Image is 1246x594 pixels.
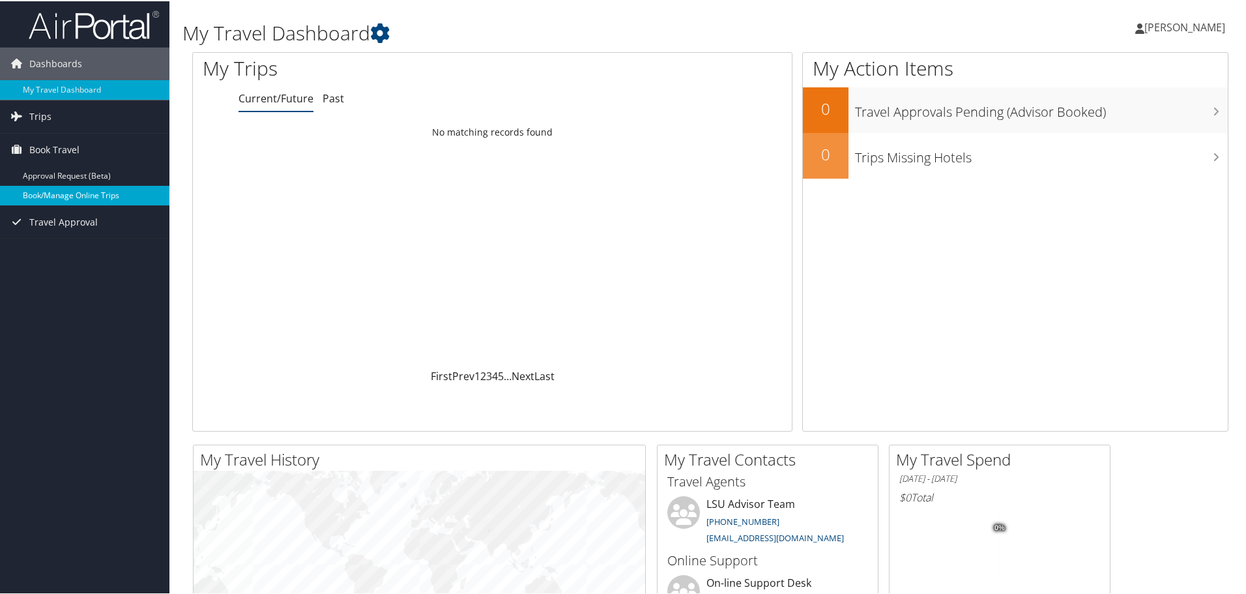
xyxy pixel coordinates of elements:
[1135,7,1238,46] a: [PERSON_NAME]
[452,368,474,382] a: Prev
[803,86,1228,132] a: 0Travel Approvals Pending (Advisor Booked)
[323,90,344,104] a: Past
[667,471,868,490] h3: Travel Agents
[29,99,51,132] span: Trips
[855,141,1228,166] h3: Trips Missing Hotels
[664,447,878,469] h2: My Travel Contacts
[803,132,1228,177] a: 0Trips Missing Hotels
[182,18,886,46] h1: My Travel Dashboard
[803,97,848,119] h2: 0
[534,368,555,382] a: Last
[29,205,98,237] span: Travel Approval
[29,46,82,79] span: Dashboards
[504,368,512,382] span: …
[899,471,1100,484] h6: [DATE] - [DATE]
[512,368,534,382] a: Next
[193,119,792,143] td: No matching records found
[474,368,480,382] a: 1
[706,514,779,526] a: [PHONE_NUMBER]
[486,368,492,382] a: 3
[899,489,911,503] span: $0
[706,531,844,542] a: [EMAIL_ADDRESS][DOMAIN_NAME]
[498,368,504,382] a: 5
[431,368,452,382] a: First
[239,90,313,104] a: Current/Future
[994,523,1005,531] tspan: 0%
[203,53,532,81] h1: My Trips
[667,550,868,569] h3: Online Support
[803,53,1228,81] h1: My Action Items
[896,447,1110,469] h2: My Travel Spend
[480,368,486,382] a: 2
[29,8,159,39] img: airportal-logo.png
[1144,19,1225,33] span: [PERSON_NAME]
[661,495,875,548] li: LSU Advisor Team
[855,95,1228,120] h3: Travel Approvals Pending (Advisor Booked)
[899,489,1100,503] h6: Total
[200,447,645,469] h2: My Travel History
[803,142,848,164] h2: 0
[29,132,80,165] span: Book Travel
[492,368,498,382] a: 4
